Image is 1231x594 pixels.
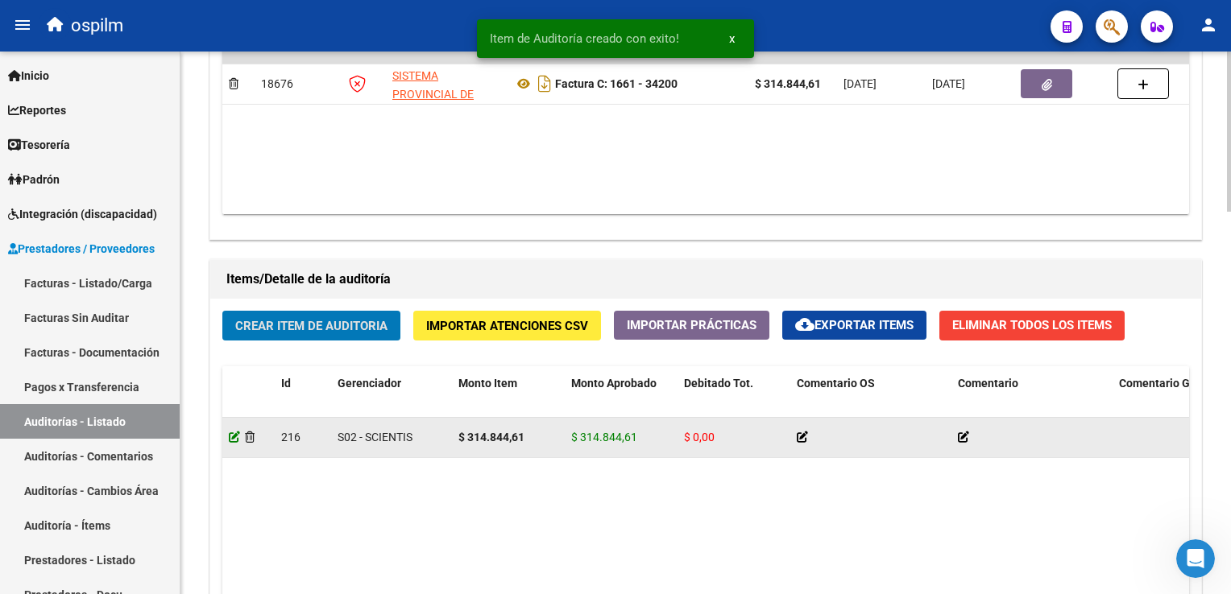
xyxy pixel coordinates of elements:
span: ospilm [71,8,123,43]
datatable-header-cell: Comentario [951,366,1113,437]
span: Item de Auditoría creado con exito! [490,31,679,47]
span: Gerenciador [338,377,401,390]
span: Eliminar Todos los Items [952,318,1112,332]
span: Integración (discapacidad) [8,205,157,223]
strong: Factura C: 1661 - 34200 [555,77,678,90]
datatable-header-cell: Monto Aprobado [565,366,678,437]
span: 216 [281,431,300,443]
button: Importar Prácticas [614,311,769,340]
i: Descargar documento [534,71,555,97]
strong: $ 314.844,61 [755,77,821,90]
span: Importar Prácticas [627,318,756,332]
span: Comentario OS [797,377,875,390]
span: Id [281,377,291,390]
span: [DATE] [932,77,965,90]
mat-icon: person [1199,15,1218,35]
span: Monto Aprobado [571,377,657,390]
span: [DATE] [843,77,877,90]
datatable-header-cell: Monto Item [452,366,565,437]
span: Comentario [958,377,1018,390]
span: Prestadores / Proveedores [8,240,155,258]
span: Monto Item [458,377,517,390]
mat-icon: cloud_download [795,315,814,334]
span: Inicio [8,67,49,85]
span: $ 314.844,61 [571,431,637,443]
datatable-header-cell: Comentario OS [790,366,951,437]
span: Debitado Tot. [684,377,753,390]
h1: Items/Detalle de la auditoría [226,266,1185,292]
datatable-header-cell: Debitado Tot. [678,366,790,437]
mat-icon: menu [13,15,32,35]
datatable-header-cell: Gerenciador [331,366,452,437]
span: Exportar Items [795,318,914,332]
span: $ 0,00 [684,431,715,443]
span: SISTEMA PROVINCIAL DE SALUD [392,69,474,119]
span: 18676 [261,77,293,90]
button: Importar Atenciones CSV [413,311,601,340]
span: Crear Item de Auditoria [235,319,388,333]
iframe: Intercom live chat [1176,539,1215,578]
span: S02 - SCIENTIS [338,431,412,443]
span: Tesorería [8,136,70,154]
span: Reportes [8,101,66,119]
strong: $ 314.844,61 [458,431,524,443]
button: Eliminar Todos los Items [939,311,1125,340]
span: Padrón [8,171,60,188]
span: x [729,31,735,46]
button: x [716,24,748,53]
span: Importar Atenciones CSV [426,319,588,333]
datatable-header-cell: Id [275,366,331,437]
button: Exportar Items [782,311,926,340]
button: Crear Item de Auditoria [222,311,400,340]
